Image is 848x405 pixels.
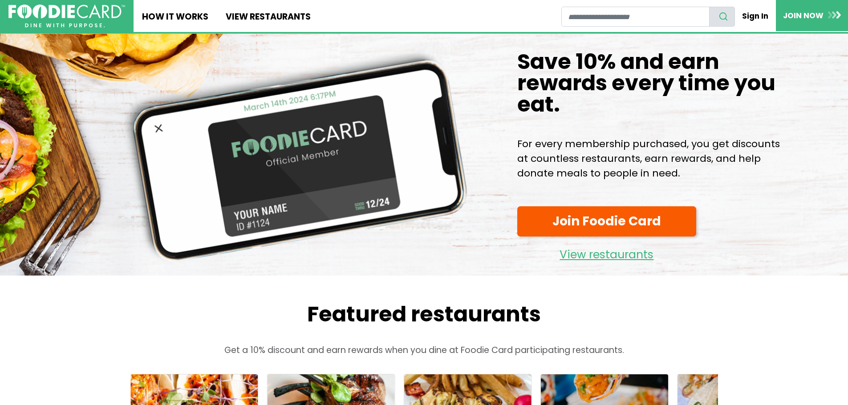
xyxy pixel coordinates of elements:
h1: Save 10% and earn rewards every time you eat. [517,51,780,115]
h2: Featured restaurants [113,301,736,327]
a: Sign In [735,6,776,26]
button: search [709,7,735,27]
a: View restaurants [517,241,696,264]
img: FoodieCard; Eat, Drink, Save, Donate [8,4,125,28]
input: restaurant search [561,7,710,27]
a: Join Foodie Card [517,206,696,237]
p: Get a 10% discount and earn rewards when you dine at Foodie Card participating restaurants. [113,344,736,357]
p: For every membership purchased, you get discounts at countless restaurants, earn rewards, and hel... [517,136,780,180]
